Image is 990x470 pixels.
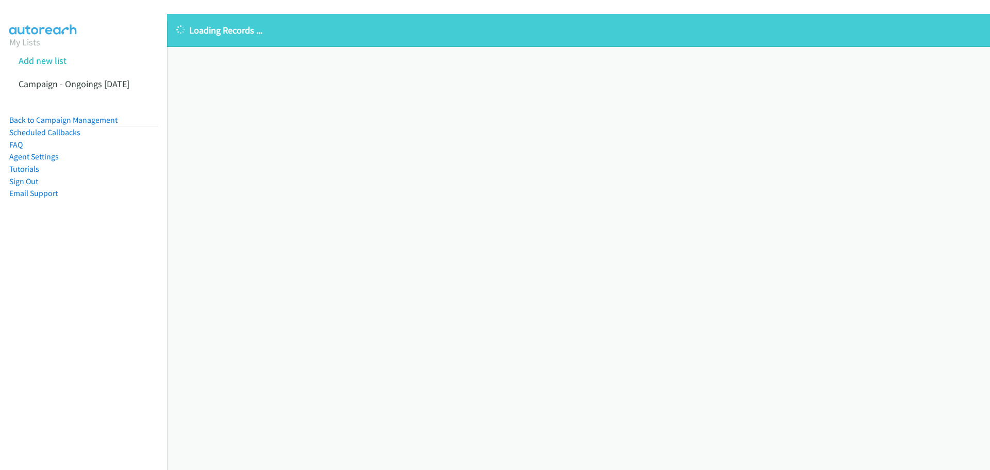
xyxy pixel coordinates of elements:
[9,164,39,174] a: Tutorials
[9,152,59,161] a: Agent Settings
[9,140,23,150] a: FAQ
[9,36,40,48] a: My Lists
[9,176,38,186] a: Sign Out
[9,188,58,198] a: Email Support
[9,115,118,125] a: Back to Campaign Management
[19,55,67,67] a: Add new list
[19,78,129,90] a: Campaign - Ongoings [DATE]
[9,127,80,137] a: Scheduled Callbacks
[176,23,981,37] p: Loading Records ...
